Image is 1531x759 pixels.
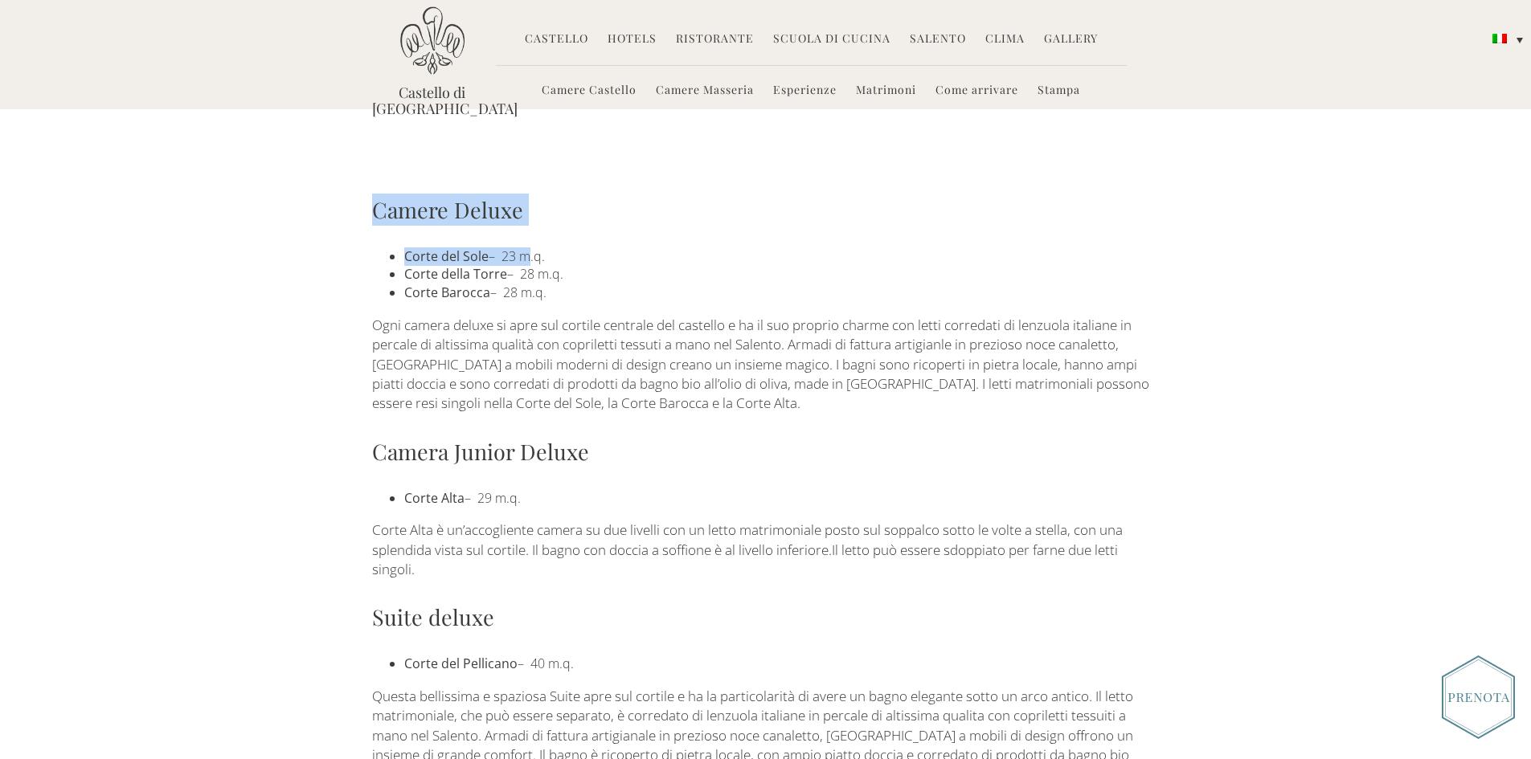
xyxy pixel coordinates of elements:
[404,655,518,672] strong: Corte del Pellicano
[656,82,754,100] a: Camere Masseria
[1044,31,1098,49] a: Gallery
[525,31,588,49] a: Castello
[676,31,754,49] a: Ristorante
[542,82,637,100] a: Camere Castello
[404,655,1160,673] li: – 40 m.q.
[404,489,1160,508] li: – 29 m.q.
[404,284,490,301] strong: Corte Barocca
[856,82,916,100] a: Matrimoni
[404,265,507,283] strong: Corte della Torre
[372,194,1160,226] h3: Camere Deluxe
[773,82,837,100] a: Esperienze
[372,520,1123,558] span: Corte Alta è un’accogliente camera su due livelli con un letto matrimoniale posto sul soppalco so...
[372,316,1160,413] p: Ogni camera deluxe si apre sul cortile centrale del castello e ha il suo proprio charme con letti...
[1038,82,1080,100] a: Stampa
[935,82,1018,100] a: Come arrivare
[532,541,832,559] span: Il bagno con doccia a soffione è al livello inferiore.
[372,520,1123,578] span: Il letto può essere sdoppiato per farne due letti singoli
[985,31,1025,49] a: Clima
[773,31,890,49] a: Scuola di Cucina
[372,84,493,116] a: Castello di [GEOGRAPHIC_DATA]
[1492,34,1507,43] img: Italiano
[404,489,465,507] strong: Corte Alta
[404,265,1160,284] li: – 28 m.q.
[404,247,1160,266] li: – 23 m.q.
[400,6,465,75] img: Castello di Ugento
[608,31,657,49] a: Hotels
[404,247,489,265] strong: Corte del Sole
[372,601,1160,633] h3: Suite deluxe
[910,31,966,49] a: Salento
[372,435,1160,467] h3: Camera Junior Deluxe
[1442,655,1515,739] img: Book_Button_Italian.png
[411,560,415,578] span: .
[404,284,1160,302] li: – 28 m.q.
